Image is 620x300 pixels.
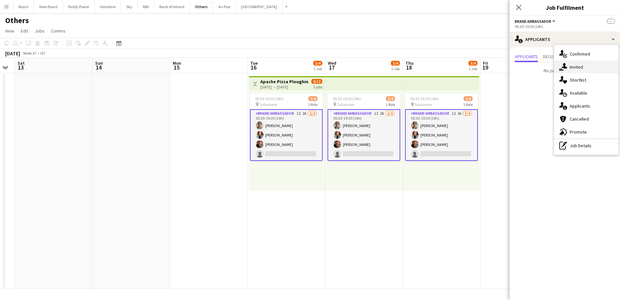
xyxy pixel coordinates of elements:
span: View [5,28,14,34]
div: IST [40,51,45,56]
span: 05:30-19:30 (14h) [255,96,283,101]
div: [DATE] [5,50,20,57]
span: Thu [405,60,414,66]
app-job-card: 05:30-19:30 (14h)3/4 Tullamore1 RoleBrand Ambassador1I2A3/405:30-19:30 (14h)[PERSON_NAME][PERSON_... [328,94,400,161]
span: 15 [172,64,181,71]
span: Mon [173,60,181,66]
app-job-card: 05:30-19:30 (14h)3/4 Tullamore1 RoleBrand Ambassador1I2A3/405:30-19:30 (14h)[PERSON_NAME][PERSON_... [405,94,478,161]
button: Bosch [13,0,34,13]
div: 1 Job [469,66,477,71]
span: Week 37 [21,51,38,56]
span: Tue [250,60,258,66]
h3: Job Fulfilment [510,3,620,12]
h3: Apache Pizza Ploughing [260,79,309,85]
div: 05:30-19:30 (14h) [515,24,615,29]
span: 19 [482,64,488,71]
button: Vodafone [95,0,121,13]
app-card-role: Brand Ambassador1I2A3/405:30-19:30 (14h)[PERSON_NAME][PERSON_NAME][PERSON_NAME] [405,109,478,161]
span: Confirmed [570,51,590,57]
button: Bank of Ireland [154,0,190,13]
button: An Post [213,0,236,13]
span: Jobs [35,28,44,34]
span: Sat [18,60,25,66]
span: 13 [17,64,25,71]
span: 1 Role [308,102,317,107]
span: 1 Role [463,102,473,107]
span: 3/4 [468,61,477,66]
h1: Others [5,16,29,25]
p: No pending applicants [510,65,620,76]
span: Comms [51,28,66,34]
app-job-card: 05:30-19:30 (14h)3/4 Tullamore1 RoleBrand Ambassador1I2A3/405:30-19:30 (14h)[PERSON_NAME][PERSON_... [250,94,323,161]
div: 1 Job [391,66,400,71]
span: Applicants [515,54,538,59]
div: [DATE] → [DATE] [260,85,309,89]
a: View [3,27,17,35]
span: 3/4 [313,61,322,66]
button: Others [190,0,213,13]
span: Available [570,90,587,96]
span: 1 Role [386,102,395,107]
span: Tullamore [259,102,277,107]
span: 3/4 [308,96,317,101]
span: -- [607,19,615,24]
a: Jobs [32,27,47,35]
button: NBI [138,0,154,13]
div: Job Details [554,139,618,152]
span: Edit [21,28,28,34]
div: 1 Job [314,66,322,71]
span: 3/4 [464,96,473,101]
app-card-role: Brand Ambassador1I2A3/405:30-19:30 (14h)[PERSON_NAME][PERSON_NAME][PERSON_NAME] [250,109,323,161]
span: 05:30-19:30 (14h) [410,96,439,101]
span: Promote [570,129,587,135]
a: Comms [48,27,68,35]
span: Sun [95,60,103,66]
div: 3 jobs [313,84,322,89]
button: Paddy Power [63,0,95,13]
span: Wed [328,60,336,66]
span: Applicants [570,103,590,109]
span: 9/12 [311,79,322,84]
span: 14 [94,64,103,71]
span: Tullamore [415,102,432,107]
span: Tullamore [337,102,354,107]
span: 3/4 [391,61,400,66]
span: 18 [404,64,414,71]
app-card-role: Brand Ambassador1I2A3/405:30-19:30 (14h)[PERSON_NAME][PERSON_NAME][PERSON_NAME] [328,109,400,161]
span: Cancelled [570,116,589,122]
span: Brand Ambassador [515,19,551,24]
span: Invited [570,64,583,70]
span: Shortlist [570,77,586,83]
button: Sky [121,0,138,13]
button: New Board [34,0,63,13]
span: 17 [327,64,336,71]
span: Declined [543,54,561,59]
div: Applicants [510,32,620,47]
button: Brand Ambassador [515,19,556,24]
span: 16 [249,64,258,71]
a: Edit [18,27,31,35]
span: 05:30-19:30 (14h) [333,96,361,101]
button: [GEOGRAPHIC_DATA] [236,0,282,13]
span: Fri [483,60,488,66]
span: 3/4 [386,96,395,101]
